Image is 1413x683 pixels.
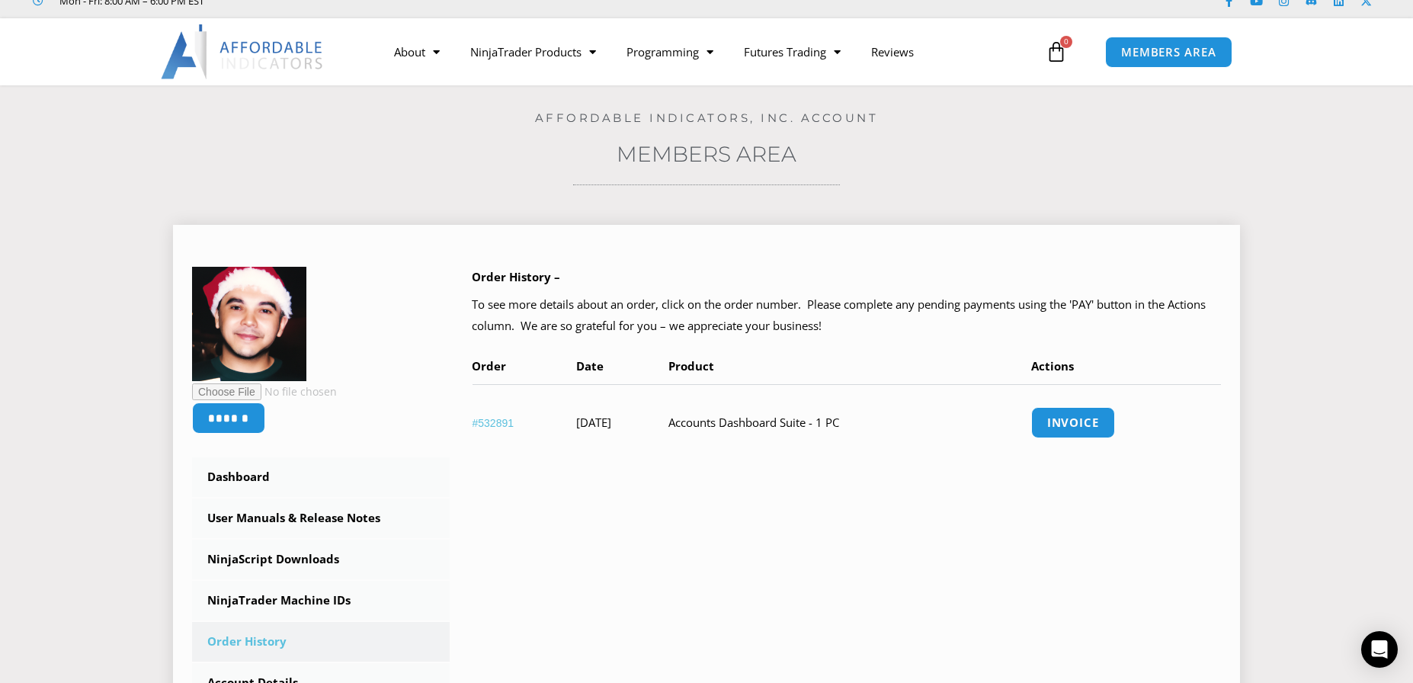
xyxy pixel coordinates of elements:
p: To see more details about an order, click on the order number. Please complete any pending paymen... [473,294,1222,337]
a: Members Area [617,141,796,167]
a: About [379,34,455,69]
a: Programming [611,34,729,69]
a: Invoice order number 532891 [1031,407,1115,438]
b: Order History – [473,269,561,284]
a: Affordable Indicators, Inc. Account [535,111,879,125]
a: NinjaTrader Machine IDs [192,581,450,620]
nav: Menu [379,34,1042,69]
a: Order History [192,622,450,662]
a: Futures Trading [729,34,856,69]
span: MEMBERS AREA [1121,46,1216,58]
span: Actions [1031,358,1074,374]
a: 0 [1023,30,1090,74]
a: NinjaTrader Products [455,34,611,69]
a: NinjaScript Downloads [192,540,450,579]
td: Accounts Dashboard Suite - 1 PC [668,384,1031,460]
time: [DATE] [576,415,611,430]
a: View order number 532891 [473,417,514,429]
span: Order [473,358,507,374]
img: LogoAI | Affordable Indicators – NinjaTrader [161,24,325,79]
a: Reviews [856,34,929,69]
span: Product [668,358,714,374]
a: Dashboard [192,457,450,497]
div: Open Intercom Messenger [1361,631,1398,668]
img: 8ec936795e630731c4ddb60f56a298b7e3433a86c8f9453a4c4127cdbc104a3a [192,267,306,381]
a: User Manuals & Release Notes [192,499,450,538]
span: Date [576,358,604,374]
span: 0 [1060,36,1072,48]
a: MEMBERS AREA [1105,37,1232,68]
